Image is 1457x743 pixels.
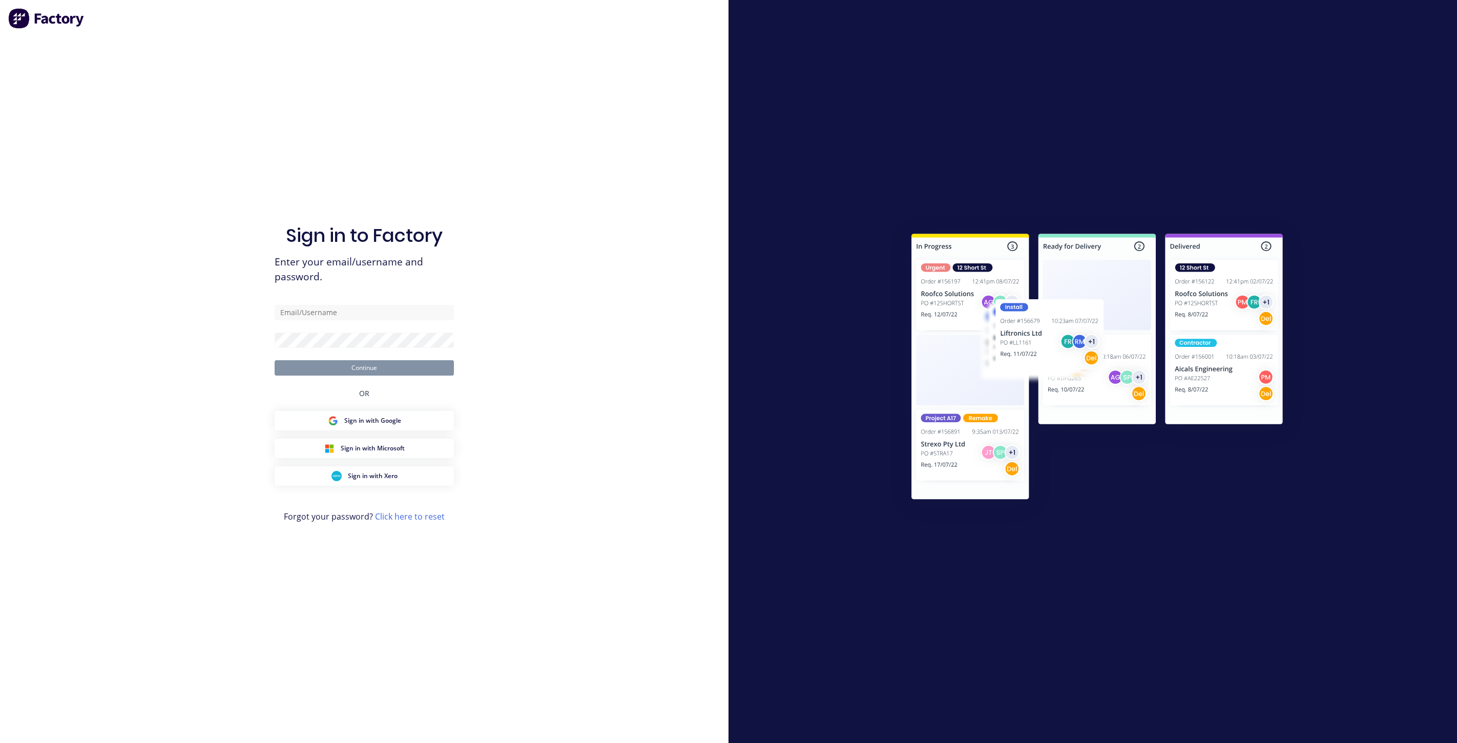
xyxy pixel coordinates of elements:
[275,466,454,486] button: Xero Sign inSign in with Xero
[359,376,369,411] div: OR
[275,360,454,376] button: Continue
[275,439,454,458] button: Microsoft Sign inSign in with Microsoft
[284,510,445,523] span: Forgot your password?
[889,213,1305,524] img: Sign in
[275,305,454,320] input: Email/Username
[286,224,443,246] h1: Sign in to Factory
[328,416,338,426] img: Google Sign in
[275,411,454,430] button: Google Sign inSign in with Google
[8,8,85,29] img: Factory
[341,444,405,453] span: Sign in with Microsoft
[331,471,342,481] img: Xero Sign in
[375,511,445,522] a: Click here to reset
[275,255,454,284] span: Enter your email/username and password.
[348,471,398,481] span: Sign in with Xero
[324,443,335,453] img: Microsoft Sign in
[344,416,401,425] span: Sign in with Google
